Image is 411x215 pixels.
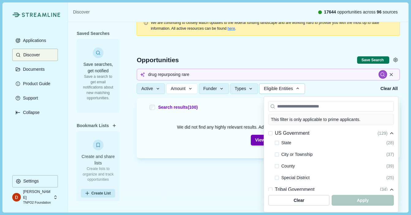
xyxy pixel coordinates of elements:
[23,200,51,205] p: TNPO2 Foundation
[281,174,310,181] span: Special District
[378,130,388,136] span: ( 129 )
[324,9,398,15] span: opportunities across sources
[21,67,45,72] p: Documents
[141,86,153,91] span: Active
[199,83,229,94] button: Funder
[137,69,400,81] input: Search for funding
[21,52,40,58] p: Discover
[380,186,387,193] span: ( 34 )
[391,56,400,64] button: Settings
[275,186,315,193] span: Tribal Government
[386,139,394,146] div: (28)
[177,124,360,130] div: We did not find any highly relevant results. Additional results may be less relevant to this search.
[386,162,394,170] div: (39)
[81,153,115,166] h3: Create and share lists
[12,193,21,202] img: profile picture
[264,86,293,91] span: Eligible Entities
[12,175,58,190] a: Settings
[12,77,58,90] button: Product Guide
[23,189,51,200] p: [PERSON_NAME]
[12,92,58,104] button: Support
[166,83,198,94] button: Amount
[21,110,40,115] p: Collapse
[171,86,186,91] span: Amount
[22,13,60,17] img: Streamline Climate Logo
[81,189,115,198] button: Create List
[259,83,305,94] button: Eligible Entities
[357,56,389,64] button: Save current search & filters
[268,114,394,125] div: This filter is only applicable to prime applicants.
[21,179,39,184] p: Settings
[386,174,394,181] div: (25)
[158,104,198,111] span: Search results ( 100 )
[81,61,115,74] h3: Save searches, get notified
[228,26,235,31] a: here
[73,9,89,15] a: Discover
[151,20,393,31] div: .
[378,83,400,94] button: Clear All
[203,86,217,91] span: Funder
[12,175,58,187] button: Settings
[386,151,394,158] div: (37)
[21,38,46,43] p: Applications
[12,12,58,17] a: Streamline Climate LogoStreamline Climate Logo
[332,195,394,206] button: Apply
[230,83,258,94] button: Types
[281,139,291,146] span: State
[137,83,165,94] button: Active
[12,49,58,61] button: Discover
[235,86,246,91] span: Types
[268,195,330,206] button: Clear
[77,30,109,37] span: Saved Searches
[281,162,295,170] span: County
[251,135,286,145] button: View anyway
[12,63,58,75] button: Documents
[12,34,58,47] button: Applications
[77,123,109,129] span: Bookmark Lists
[324,9,336,14] span: 17644
[137,57,179,63] span: Opportunities
[12,12,20,17] img: Streamline Climate Logo
[81,166,115,183] p: Create lists to organize and track opportunities
[377,9,382,14] span: 96
[81,74,115,101] p: Save a search to get email notifications about new matching opportunities.
[21,81,51,86] p: Product Guide
[281,151,312,158] span: City or Township
[151,21,379,30] span: We are continuing to closely watch updates to the federal funding landscape and are working hard ...
[21,96,38,101] p: Support
[275,130,309,137] span: US Government
[12,106,58,119] button: Expand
